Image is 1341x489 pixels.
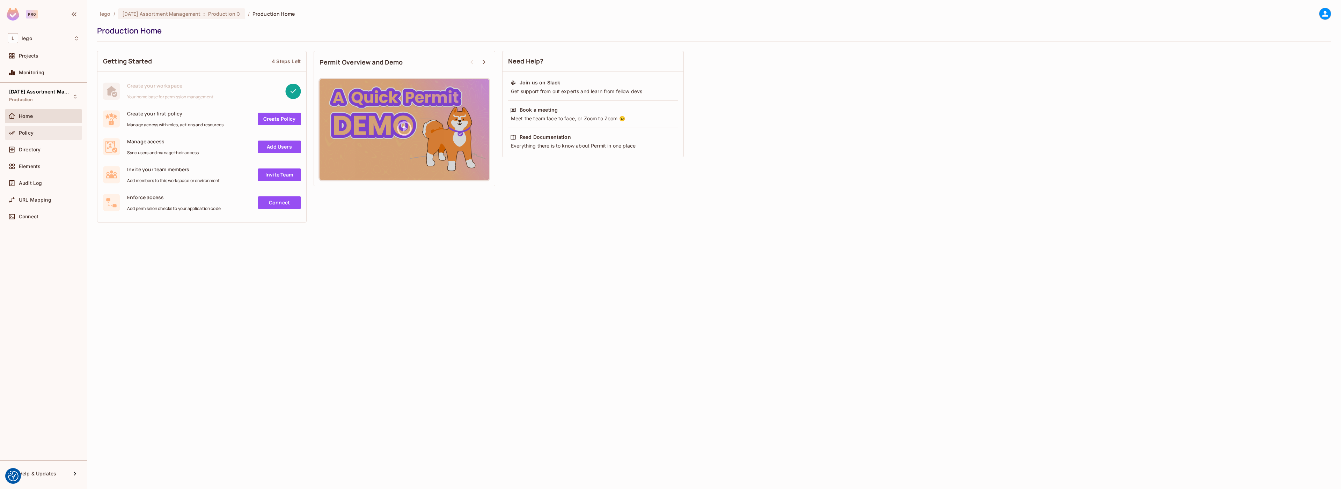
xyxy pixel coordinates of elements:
[19,70,45,75] span: Monitoring
[258,113,301,125] a: Create Policy
[127,206,221,211] span: Add permission checks to your application code
[19,147,41,152] span: Directory
[208,10,235,17] span: Production
[520,106,558,113] div: Book a meeting
[127,122,223,128] span: Manage access with roles, actions and resources
[19,130,34,136] span: Policy
[508,57,544,66] span: Need Help?
[203,11,205,17] span: :
[122,10,201,17] span: [DATE] Assortment Management
[97,25,1328,36] div: Production Home
[127,94,213,100] span: Your home base for permission management
[8,471,19,481] button: Consent Preferences
[19,471,56,476] span: Help & Updates
[7,8,19,21] img: SReyMgAAAABJRU5ErkJggg==
[510,115,676,122] div: Meet the team face to face, or Zoom to Zoom 😉
[520,134,571,141] div: Read Documentation
[19,53,38,59] span: Projects
[127,194,221,201] span: Enforce access
[19,180,42,186] span: Audit Log
[26,10,38,18] div: Pro
[252,10,295,17] span: Production Home
[320,58,403,67] span: Permit Overview and Demo
[19,214,38,219] span: Connect
[272,58,301,65] div: 4 Steps Left
[9,97,33,103] span: Production
[510,142,676,149] div: Everything there is to know about Permit in one place
[248,10,250,17] li: /
[258,141,301,153] a: Add Users
[127,82,213,89] span: Create your workspace
[258,196,301,209] a: Connect
[19,164,41,169] span: Elements
[22,36,32,41] span: Workspace: lego
[127,110,223,117] span: Create your first policy
[103,57,152,66] span: Getting Started
[127,178,220,183] span: Add members to this workspace or environment
[127,166,220,173] span: Invite your team members
[127,150,199,156] span: Sync users and manage their access
[9,89,72,95] span: [DATE] Assortment Management
[19,113,33,119] span: Home
[127,138,199,145] span: Manage access
[520,79,560,86] div: Join us on Slack
[258,168,301,181] a: Invite Team
[19,197,51,203] span: URL Mapping
[8,33,18,43] span: L
[113,10,115,17] li: /
[8,471,19,481] img: Revisit consent button
[100,10,111,17] span: the active workspace
[510,88,676,95] div: Get support from out experts and learn from fellow devs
